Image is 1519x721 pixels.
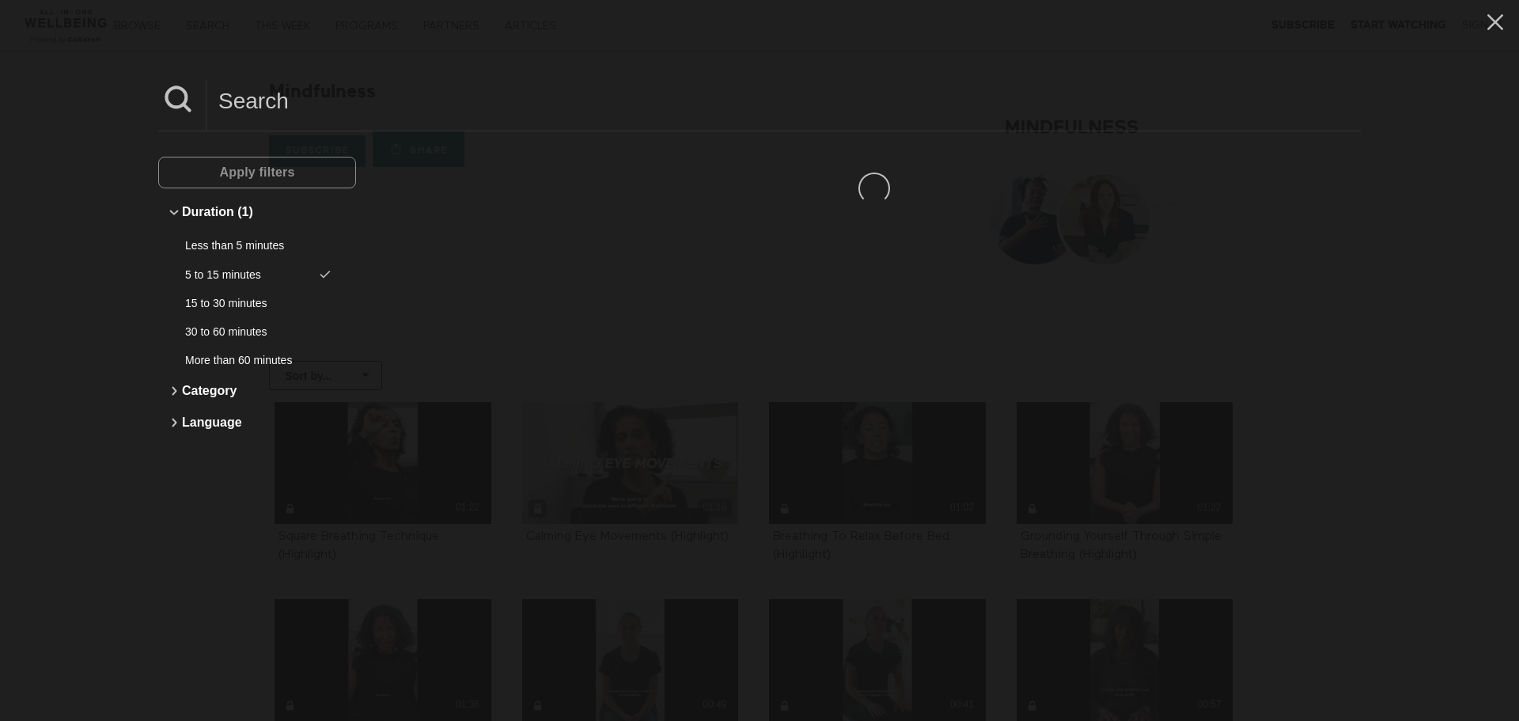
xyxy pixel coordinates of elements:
button: More than 60 minutes [166,346,348,374]
button: Language [166,407,348,438]
button: Category [166,375,348,407]
button: 5 to 15 minutes [166,260,348,289]
div: Less than 5 minutes [185,237,317,253]
button: Less than 5 minutes [166,231,348,260]
div: 15 to 30 minutes [185,295,317,311]
button: Duration (1) [166,196,348,228]
div: More than 60 minutes [185,352,317,368]
div: 5 to 15 minutes [185,267,317,283]
input: Search [206,79,1361,123]
button: 30 to 60 minutes [166,317,348,346]
button: 15 to 30 minutes [166,289,348,317]
div: 30 to 60 minutes [185,324,317,340]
